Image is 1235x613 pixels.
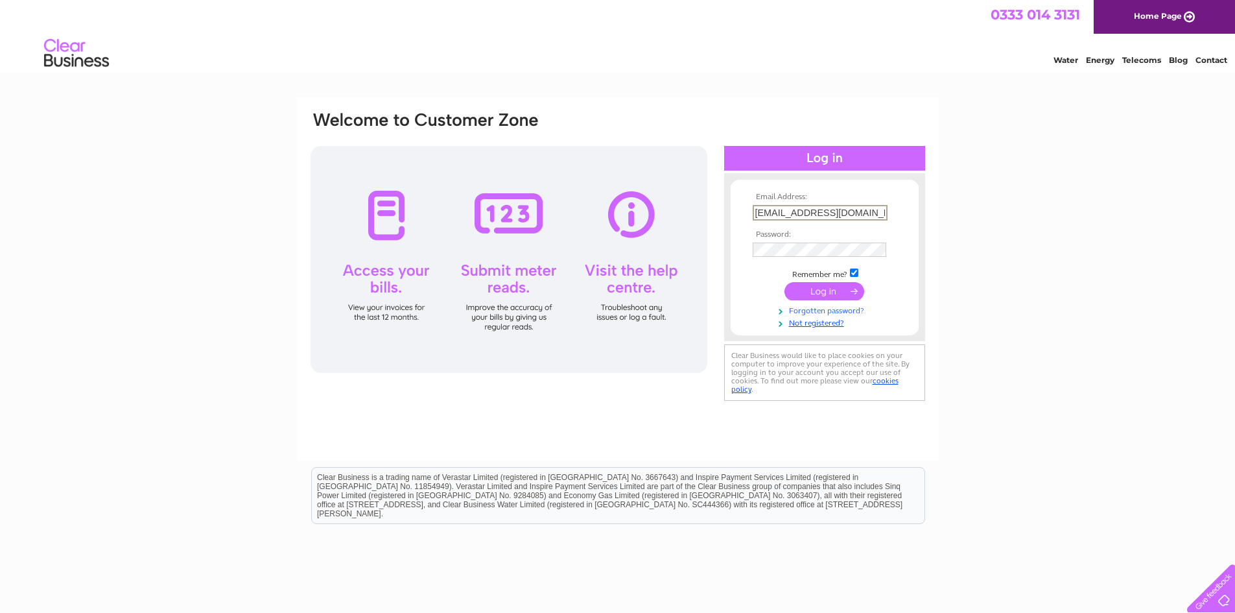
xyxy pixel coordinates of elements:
a: Telecoms [1122,55,1161,65]
th: Email Address: [749,193,900,202]
a: cookies policy [731,376,899,394]
div: Clear Business would like to place cookies on your computer to improve your experience of the sit... [724,344,925,401]
th: Password: [749,230,900,239]
a: Water [1053,55,1078,65]
td: Remember me? [749,267,900,280]
input: Submit [784,282,864,300]
a: 0333 014 3131 [991,6,1080,23]
a: Contact [1195,55,1227,65]
a: Blog [1169,55,1188,65]
div: Clear Business is a trading name of Verastar Limited (registered in [GEOGRAPHIC_DATA] No. 3667643... [312,7,924,63]
a: Not registered? [753,316,900,328]
a: Energy [1086,55,1114,65]
a: Forgotten password? [753,304,900,316]
img: logo.png [43,34,110,73]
